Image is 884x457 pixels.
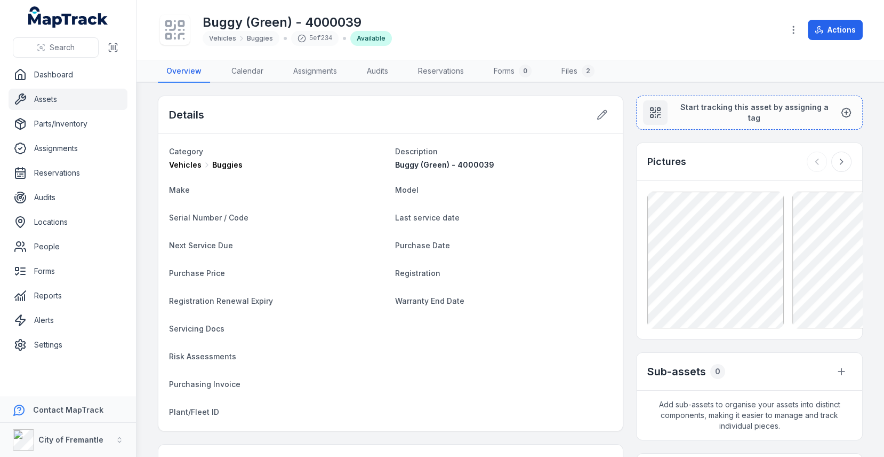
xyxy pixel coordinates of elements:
[9,211,127,233] a: Locations
[169,352,236,361] span: Risk Assessments
[350,31,392,46] div: Available
[169,324,224,333] span: Servicing Docs
[710,364,725,379] div: 0
[395,241,450,250] span: Purchase Date
[28,6,108,28] a: MapTrack
[247,34,273,43] span: Buggies
[13,37,99,58] button: Search
[9,310,127,331] a: Alerts
[285,60,345,83] a: Assignments
[223,60,272,83] a: Calendar
[395,296,464,305] span: Warranty End Date
[582,65,594,77] div: 2
[169,380,240,389] span: Purchasing Invoice
[9,187,127,208] a: Audits
[9,138,127,159] a: Assignments
[519,65,532,77] div: 0
[203,14,392,31] h1: Buggy (Green) - 4000039
[647,364,706,379] h2: Sub-assets
[212,160,243,170] span: Buggies
[209,34,236,43] span: Vehicles
[637,391,862,440] span: Add sub-assets to organise your assets into distinct components, making it easier to manage and t...
[9,236,127,257] a: People
[291,31,339,46] div: 5ef234
[647,154,686,169] h3: Pictures
[485,60,540,83] a: Forms0
[9,113,127,135] a: Parts/Inventory
[9,334,127,356] a: Settings
[358,60,397,83] a: Audits
[9,261,127,282] a: Forms
[38,435,103,444] strong: City of Fremantle
[169,185,190,194] span: Make
[395,147,438,156] span: Description
[9,285,127,306] a: Reports
[169,147,203,156] span: Category
[553,60,603,83] a: Files2
[169,160,202,170] span: Vehicles
[636,96,863,130] button: Start tracking this asset by assigning a tag
[169,407,219,416] span: Plant/Fleet ID
[169,213,248,222] span: Serial Number / Code
[169,107,204,122] h2: Details
[9,89,127,110] a: Assets
[169,269,225,278] span: Purchase Price
[409,60,472,83] a: Reservations
[395,269,440,278] span: Registration
[808,20,863,40] button: Actions
[158,60,210,83] a: Overview
[395,213,460,222] span: Last service date
[169,296,273,305] span: Registration Renewal Expiry
[395,185,419,194] span: Model
[395,160,494,169] span: Buggy (Green) - 4000039
[676,102,832,123] span: Start tracking this asset by assigning a tag
[9,162,127,184] a: Reservations
[33,405,103,414] strong: Contact MapTrack
[50,42,75,53] span: Search
[9,64,127,85] a: Dashboard
[169,241,233,250] span: Next Service Due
